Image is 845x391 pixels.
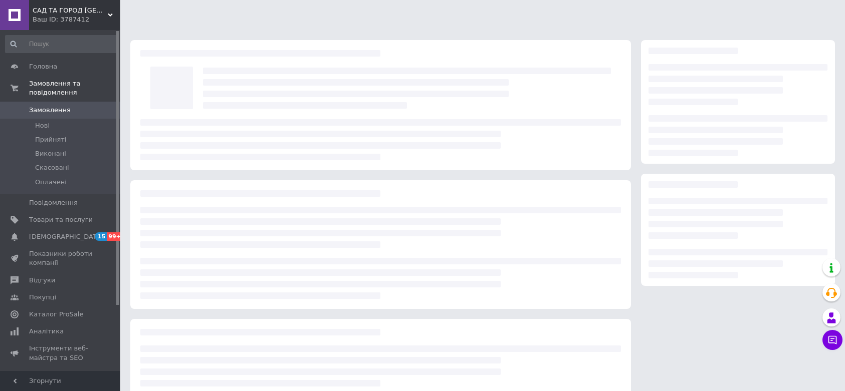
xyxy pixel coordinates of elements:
[33,6,108,15] span: САД ТА ГОРОД ВІННИЦЯ
[29,215,93,224] span: Товари та послуги
[35,121,50,130] span: Нові
[29,370,93,388] span: Управління сайтом
[29,327,64,336] span: Аналітика
[107,232,123,241] span: 99+
[29,106,71,115] span: Замовлення
[822,330,842,350] button: Чат з покупцем
[29,293,56,302] span: Покупці
[29,276,55,285] span: Відгуки
[29,310,83,319] span: Каталог ProSale
[29,249,93,267] span: Показники роботи компанії
[35,163,69,172] span: Скасовані
[35,135,66,144] span: Прийняті
[35,149,66,158] span: Виконані
[33,15,120,24] div: Ваш ID: 3787412
[29,344,93,362] span: Інструменти веб-майстра та SEO
[29,232,103,241] span: [DEMOGRAPHIC_DATA]
[29,198,78,207] span: Повідомлення
[5,35,118,53] input: Пошук
[29,79,120,97] span: Замовлення та повідомлення
[95,232,107,241] span: 15
[29,62,57,71] span: Головна
[35,178,67,187] span: Оплачені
